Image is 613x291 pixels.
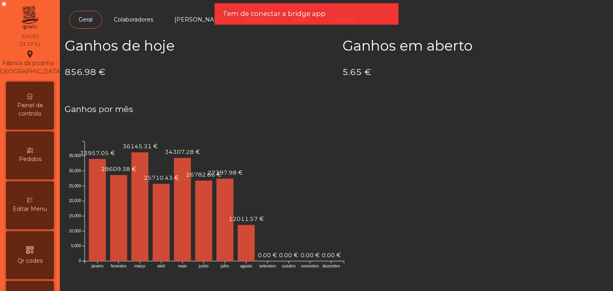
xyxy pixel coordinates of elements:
[301,264,319,268] text: novembro
[25,49,35,59] i: location_on
[25,245,35,255] i: qr_code
[157,264,165,268] text: abril
[229,215,264,222] text: 12011.57 €
[18,257,43,265] span: Qr codes
[165,11,235,29] a: [PERSON_NAME]
[65,37,330,54] h2: Ganhos de hoje
[282,264,296,268] text: outubro
[71,244,81,248] text: 5,000
[322,252,341,259] text: 0.00 €
[178,264,187,268] text: maio
[69,229,81,233] text: 10,000
[80,149,115,157] text: 33957.05 €
[258,252,277,259] text: 0.00 €
[279,252,298,259] text: 0.00 €
[13,205,47,213] span: Editar Menu
[123,143,158,150] text: 36145.31 €
[198,264,209,268] text: junho
[144,174,179,181] text: 25710.43 €
[165,148,200,155] text: 34307.28 €
[65,103,608,115] h4: Ganhos por mês
[259,264,276,268] text: setembro
[91,264,103,268] text: janeiro
[208,169,243,176] text: 27397.98 €
[111,264,127,268] text: fevereiro
[8,101,52,118] span: Painel de controlo
[69,169,81,173] text: 30,000
[20,4,40,32] img: qpiato
[69,11,102,29] a: Geral
[223,9,326,19] span: Tem de conectar a bridge app
[69,199,81,203] text: 20,000
[220,264,229,268] text: julho
[134,264,146,268] text: março
[69,153,81,158] text: 35,000
[79,259,81,263] text: 0
[22,33,38,40] div: [DATE]
[186,171,221,178] text: 26782.66 €
[342,66,608,78] h4: 5.65 €
[104,11,163,29] a: Colaboradores
[342,37,608,54] h2: Ganhos em aberto
[69,183,81,188] text: 25,000
[69,214,81,218] text: 15,000
[322,264,340,268] text: dezembro
[19,41,41,48] div: 23:17:51
[65,66,330,78] h4: 856.98 €
[240,264,252,268] text: agosto
[301,252,320,259] text: 0.00 €
[101,165,136,173] text: 28609.38 €
[19,155,42,163] span: Pedidos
